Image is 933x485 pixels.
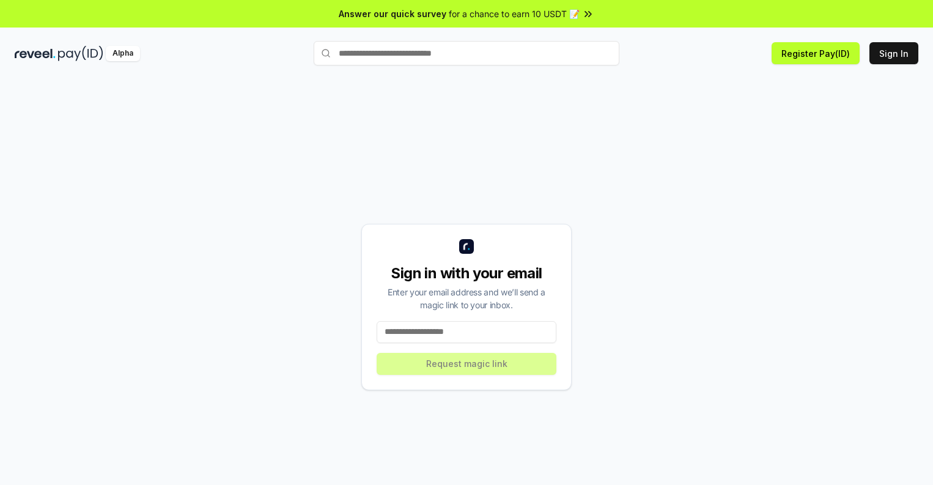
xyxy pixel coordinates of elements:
span: for a chance to earn 10 USDT 📝 [449,7,580,20]
button: Register Pay(ID) [772,42,860,64]
img: pay_id [58,46,103,61]
img: logo_small [459,239,474,254]
div: Sign in with your email [377,264,556,283]
span: Answer our quick survey [339,7,446,20]
div: Alpha [106,46,140,61]
button: Sign In [869,42,918,64]
img: reveel_dark [15,46,56,61]
div: Enter your email address and we’ll send a magic link to your inbox. [377,286,556,311]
